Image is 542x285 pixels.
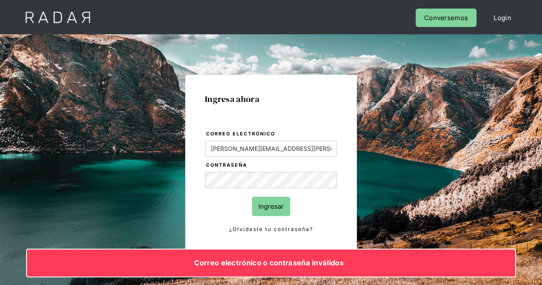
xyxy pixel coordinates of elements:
input: Ingresar [252,197,290,216]
label: Contraseña [206,161,337,170]
form: Login Form [205,129,337,234]
div: Correo electrónico o contraseña inválidos [27,257,511,270]
a: Conversemos [416,9,476,27]
input: bruce@wayne.com [205,141,337,157]
label: Correo electrónico [206,130,337,138]
a: Login [485,9,520,27]
h1: Ingresa ahora [205,94,337,104]
a: ¿Olvidaste tu contraseña? [205,225,337,234]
